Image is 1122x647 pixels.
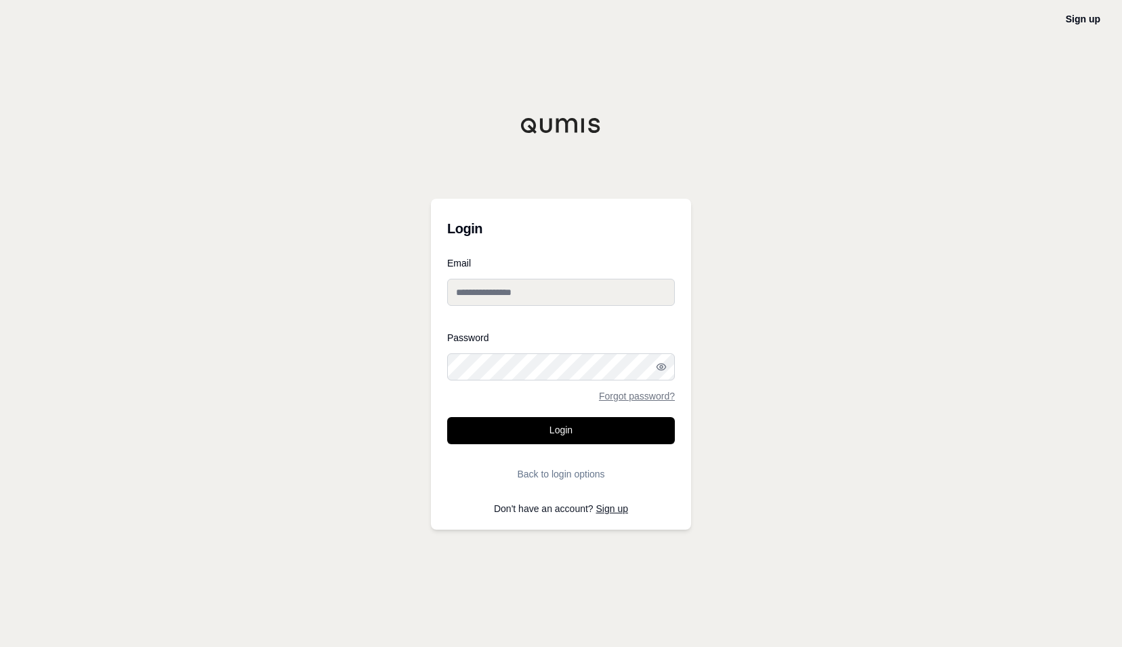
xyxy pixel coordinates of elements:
[447,333,675,342] label: Password
[520,117,602,134] img: Qumis
[1066,14,1100,24] a: Sign up
[447,258,675,268] label: Email
[447,417,675,444] button: Login
[596,503,628,514] a: Sign up
[447,460,675,488] button: Back to login options
[447,215,675,242] h3: Login
[599,391,675,401] a: Forgot password?
[447,504,675,513] p: Don't have an account?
